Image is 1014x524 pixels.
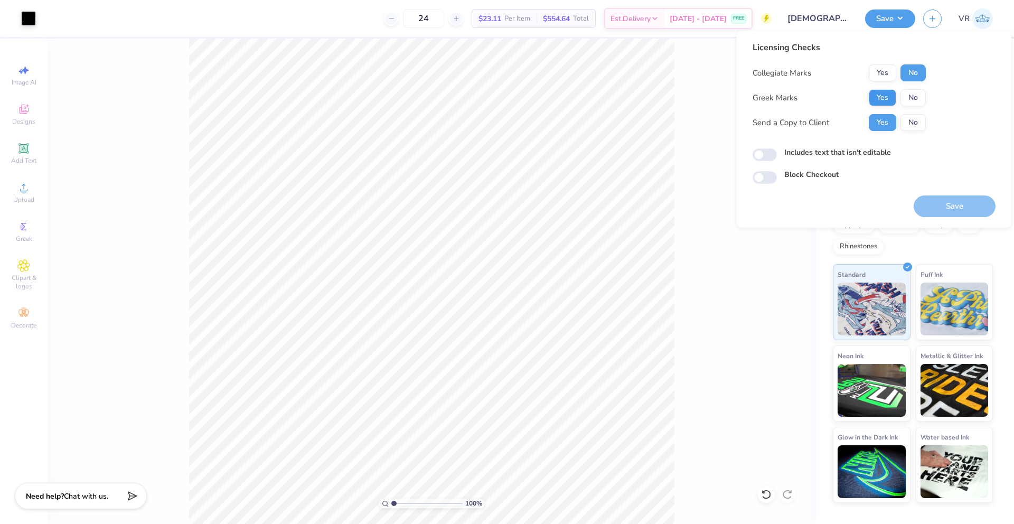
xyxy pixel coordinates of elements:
img: Neon Ink [838,364,906,417]
span: Image AI [12,78,36,87]
div: Licensing Checks [753,41,926,54]
button: Save [865,10,915,28]
strong: Need help? [26,491,64,501]
span: Est. Delivery [611,13,651,24]
button: Yes [869,64,896,81]
label: Includes text that isn't editable [784,147,891,158]
span: Neon Ink [838,350,863,361]
button: No [900,114,926,131]
span: Puff Ink [921,269,943,280]
span: Add Text [11,156,36,165]
span: Per Item [504,13,530,24]
span: Designs [12,117,35,126]
img: Water based Ink [921,445,989,498]
img: Glow in the Dark Ink [838,445,906,498]
span: Decorate [11,321,36,330]
div: Send a Copy to Client [753,117,829,129]
a: VR [959,8,993,29]
button: No [900,89,926,106]
img: Standard [838,283,906,335]
img: Puff Ink [921,283,989,335]
button: No [900,64,926,81]
span: 100 % [465,499,482,508]
button: Yes [869,89,896,106]
span: Clipart & logos [5,274,42,291]
div: Rhinestones [833,239,884,255]
span: Water based Ink [921,432,969,443]
span: Greek [16,235,32,243]
span: Glow in the Dark Ink [838,432,898,443]
input: Untitled Design [780,8,857,29]
input: – – [403,9,444,28]
span: Metallic & Glitter Ink [921,350,983,361]
span: Upload [13,195,34,204]
label: Block Checkout [784,169,839,180]
div: Greek Marks [753,92,797,104]
span: [DATE] - [DATE] [670,13,727,24]
span: Standard [838,269,866,280]
span: $23.11 [478,13,501,24]
img: Metallic & Glitter Ink [921,364,989,417]
span: VR [959,13,970,25]
img: Vincent Roxas [972,8,993,29]
span: $554.64 [543,13,570,24]
div: Collegiate Marks [753,67,811,79]
span: Total [573,13,589,24]
button: Yes [869,114,896,131]
span: Chat with us. [64,491,108,501]
span: FREE [733,15,744,22]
